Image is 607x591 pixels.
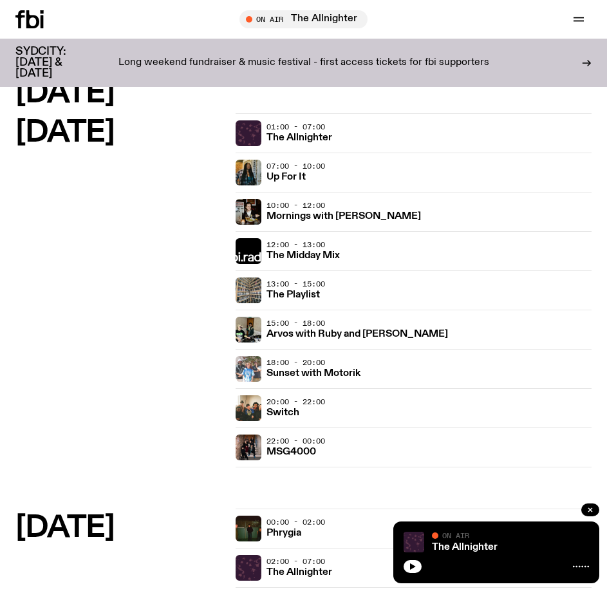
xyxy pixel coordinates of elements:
h3: Sunset with Motorik [266,369,360,379]
span: 22:00 - 00:00 [266,436,325,446]
h3: Mornings with [PERSON_NAME] [266,212,421,221]
a: The Allnighter [266,131,332,143]
span: 00:00 - 02:00 [266,517,325,527]
h2: [DATE] [15,118,225,147]
h3: The Allnighter [266,568,332,577]
span: 12:00 - 13:00 [266,239,325,250]
a: The Midday Mix [266,249,340,261]
span: On Air [442,531,469,539]
a: Arvos with Ruby and [PERSON_NAME] [266,327,448,339]
h2: [DATE] [15,79,225,108]
span: 02:00 - 07:00 [266,556,325,567]
span: 10:00 - 12:00 [266,200,325,211]
img: A warm film photo of the switch team sitting close together. from left to right: Cedar, Lau, Sand... [236,395,261,421]
img: Ify - a Brown Skin girl with black braided twists, looking up to the side with her tongue stickin... [236,160,261,185]
span: 07:00 - 10:00 [266,161,325,171]
span: 20:00 - 22:00 [266,397,325,407]
h2: [DATE] [15,514,225,543]
h3: The Midday Mix [266,251,340,261]
a: Sunset with Motorik [266,366,360,379]
h3: SYDCITY: [DATE] & [DATE] [15,46,98,79]
img: Sam blankly stares at the camera, brightly lit by a camera flash wearing a hat collared shirt and... [236,199,261,225]
h3: The Allnighter [266,133,332,143]
a: Phrygia [266,526,301,538]
span: 15:00 - 18:00 [266,318,325,328]
a: Switch [266,406,299,418]
a: Mornings with [PERSON_NAME] [266,209,421,221]
h3: The Playlist [266,290,320,300]
img: A corner shot of the fbi music library [236,277,261,303]
h3: Arvos with Ruby and [PERSON_NAME] [266,330,448,339]
a: The Allnighter [266,565,332,577]
h3: Up For It [266,173,306,182]
span: 01:00 - 07:00 [266,122,325,132]
button: On AirThe Allnighter [239,10,368,28]
h3: Switch [266,408,299,418]
a: The Playlist [266,288,320,300]
img: Andrew, Reenie, and Pat stand in a row, smiling at the camera, in dappled light with a vine leafe... [236,356,261,382]
h3: MSG4000 [266,447,316,457]
p: Long weekend fundraiser & music festival - first access tickets for fbi supporters [118,57,489,69]
span: 13:00 - 15:00 [266,279,325,289]
img: Ruby wears a Collarbones t shirt and pretends to play the DJ decks, Al sings into a pringles can.... [236,317,261,342]
img: A greeny-grainy film photo of Bela, John and Bindi at night. They are standing in a backyard on g... [236,516,261,541]
a: MSG4000 [266,445,316,457]
a: The Allnighter [432,542,498,552]
a: Up For It [266,170,306,182]
h3: Phrygia [266,529,301,538]
span: 18:00 - 20:00 [266,357,325,368]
